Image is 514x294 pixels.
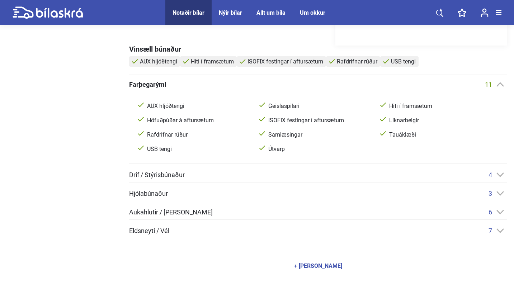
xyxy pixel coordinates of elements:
[146,146,250,153] span: USB tengi
[173,9,204,16] a: Notaðir bílar
[481,8,489,17] img: user-login.svg
[489,190,492,197] span: 3
[129,46,507,53] div: Vinsæll búnaður
[219,9,242,16] a: Nýir bílar
[129,190,168,197] span: Hjólabúnaður
[146,131,250,138] span: Rafdrifnar rúður
[129,209,213,215] span: Aukahlutir / [PERSON_NAME]
[489,227,492,234] span: 7
[267,103,372,110] span: Geislaspilari
[337,58,377,65] span: Rafdrifnar rúður
[485,81,492,88] span: 11
[247,58,323,65] span: ISOFIX festingar í aftursætum
[489,171,492,179] span: 4
[140,58,177,65] span: AUX hljóðtengi
[129,81,166,88] span: Farþegarými
[388,117,492,124] span: Líknarbelgir
[267,146,372,153] span: Útvarp
[294,263,342,269] div: + [PERSON_NAME]
[388,131,492,138] span: Tauáklæði
[489,208,492,216] span: 6
[129,228,169,234] span: Eldsneyti / Vél
[129,172,185,178] span: Drif / Stýrisbúnaður
[256,9,286,16] a: Allt um bíla
[300,9,325,16] a: Um okkur
[388,103,492,110] span: Hiti í framsætum
[146,103,250,110] span: AUX hljóðtengi
[391,58,416,65] span: USB tengi
[146,117,250,124] span: Höfuðpúðar á aftursætum
[191,58,234,65] span: Hiti í framsætum
[267,117,372,124] span: ISOFIX festingar í aftursætum
[267,131,372,138] span: Samlæsingar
